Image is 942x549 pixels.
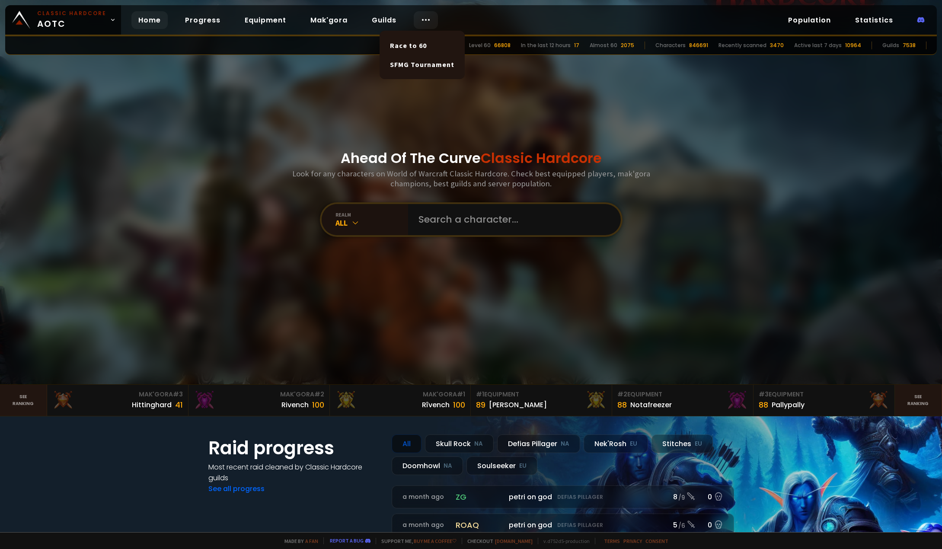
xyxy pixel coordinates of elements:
a: Mak'Gora#3Hittinghard41 [47,385,188,416]
div: 41 [175,399,183,411]
div: 10964 [845,41,861,49]
span: Support me, [376,538,457,544]
a: Mak'gora [303,11,354,29]
div: 3470 [770,41,784,49]
a: Home [131,11,168,29]
div: Nek'Rosh [584,434,648,453]
a: Report a bug [330,537,364,544]
div: 66808 [494,41,511,49]
div: 88 [759,399,768,411]
div: Hittinghard [132,399,172,410]
span: # 2 [314,390,324,399]
div: Pallypally [772,399,805,410]
a: a month agoroaqpetri on godDefias Pillager5 /60 [392,514,734,536]
a: Guilds [365,11,403,29]
div: Characters [655,41,686,49]
span: Made by [279,538,318,544]
div: Rivench [281,399,309,410]
a: a month agozgpetri on godDefias Pillager8 /90 [392,485,734,508]
div: 88 [617,399,627,411]
span: # 3 [759,390,769,399]
h3: Look for any characters on World of Warcraft Classic Hardcore. Check best equipped players, mak'g... [289,169,654,188]
a: Population [781,11,838,29]
div: 100 [312,399,324,411]
small: NA [444,462,452,470]
a: SFMG Tournament [385,55,460,74]
a: #2Equipment88Notafreezer [612,385,754,416]
a: Consent [645,538,668,544]
div: Recently scanned [718,41,766,49]
div: 100 [453,399,465,411]
h4: Most recent raid cleaned by Classic Hardcore guilds [208,462,381,483]
span: AOTC [37,10,106,30]
div: Mak'Gora [194,390,324,399]
span: Classic Hardcore [481,148,602,168]
span: # 3 [173,390,183,399]
a: Race to 60 [385,36,460,55]
a: Terms [604,538,620,544]
a: #1Equipment89[PERSON_NAME] [471,385,612,416]
a: Statistics [848,11,900,29]
small: Classic Hardcore [37,10,106,17]
div: Mak'Gora [52,390,183,399]
div: 17 [574,41,579,49]
div: In the last 12 hours [521,41,571,49]
div: 846691 [689,41,708,49]
div: Soulseeker [466,456,537,475]
div: Equipment [476,390,607,399]
h1: Ahead Of The Curve [341,148,602,169]
small: EU [695,440,702,448]
div: 2075 [621,41,634,49]
div: All [335,218,408,228]
a: a fan [305,538,318,544]
a: [DOMAIN_NAME] [495,538,533,544]
span: Checkout [462,538,533,544]
input: Search a character... [413,204,610,235]
div: 89 [476,399,485,411]
a: Privacy [623,538,642,544]
h1: Raid progress [208,434,381,462]
small: EU [519,462,527,470]
a: #3Equipment88Pallypally [754,385,895,416]
a: Progress [178,11,227,29]
small: NA [561,440,569,448]
a: Mak'Gora#2Rivench100 [188,385,330,416]
span: # 1 [457,390,465,399]
a: Classic HardcoreAOTC [5,5,121,35]
a: See all progress [208,484,265,494]
div: Equipment [617,390,748,399]
small: NA [474,440,483,448]
div: [PERSON_NAME] [489,399,547,410]
div: Skull Rock [425,434,494,453]
small: EU [630,440,637,448]
span: v. d752d5 - production [538,538,590,544]
div: Level 60 [469,41,491,49]
div: Guilds [882,41,899,49]
div: Mak'Gora [335,390,466,399]
span: # 2 [617,390,627,399]
div: Notafreezer [630,399,672,410]
div: Defias Pillager [497,434,580,453]
div: Almost 60 [590,41,617,49]
span: # 1 [476,390,484,399]
a: Mak'Gora#1Rîvench100 [330,385,471,416]
a: Buy me a coffee [414,538,457,544]
div: 7538 [903,41,916,49]
div: Active last 7 days [794,41,842,49]
a: Equipment [238,11,293,29]
div: Equipment [759,390,889,399]
a: Seeranking [895,385,942,416]
div: All [392,434,422,453]
div: Rîvench [422,399,450,410]
div: Stitches [651,434,713,453]
div: Doomhowl [392,456,463,475]
div: realm [335,211,408,218]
